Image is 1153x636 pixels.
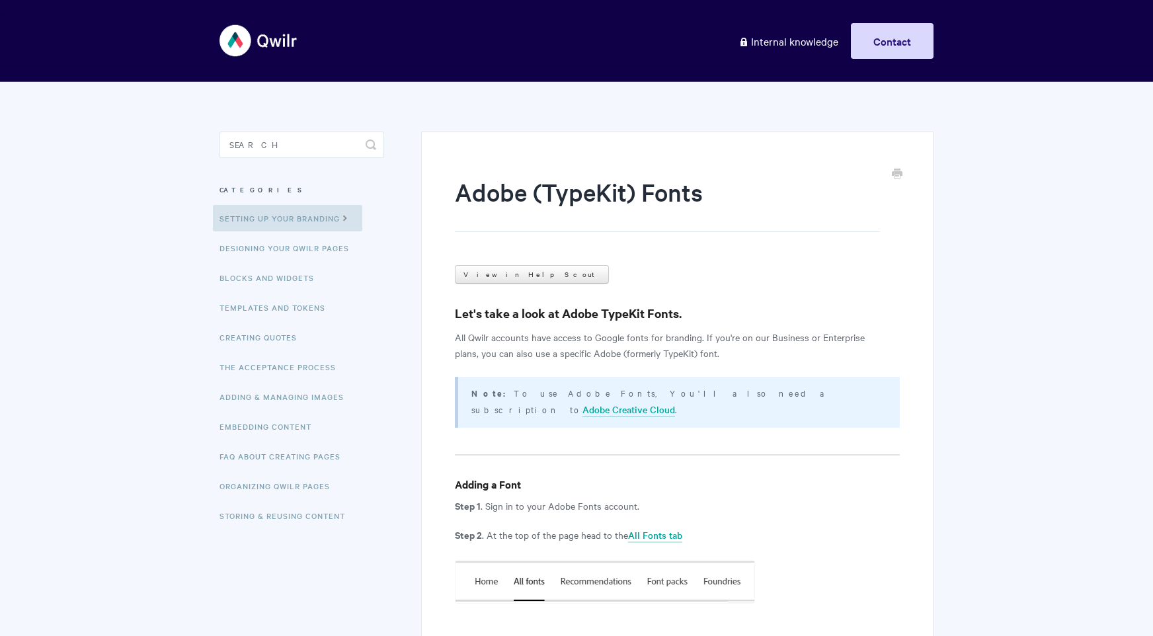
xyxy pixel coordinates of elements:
strong: Step 1 [455,498,481,512]
a: Storing & Reusing Content [219,502,355,529]
strong: Note: [471,387,514,399]
a: Embedding Content [219,413,321,440]
h1: Adobe (TypeKit) Fonts [455,175,880,232]
strong: Step 2 [455,528,482,541]
a: Blocks and Widgets [219,264,324,291]
a: Adding & Managing Images [219,383,354,410]
input: Search [219,132,384,158]
p: . Sign in to your Adobe Fonts account. [455,498,900,514]
a: View in Help Scout [455,265,609,284]
a: Contact [851,23,934,59]
a: Setting up your Branding [213,205,362,231]
h4: Adding a Font [455,476,900,493]
a: Creating Quotes [219,324,307,350]
a: Templates and Tokens [219,294,335,321]
a: Print this Article [892,167,902,182]
h3: Categories [219,178,384,202]
p: All Qwilr accounts have access to Google fonts for branding. If you're on our Business or Enterpr... [455,329,900,361]
a: Internal knowledge [729,23,848,59]
a: All Fonts tab [628,528,682,543]
h3: Let's take a look at Adobe TypeKit Fonts. [455,304,900,323]
a: FAQ About Creating Pages [219,443,350,469]
p: To use Adobe Fonts, You'll also need a subscription to . [471,385,883,417]
a: The Acceptance Process [219,354,346,380]
img: file-g1qqMHpsZF.png [455,560,755,604]
p: . At the top of the page head to the [455,527,900,543]
a: Designing Your Qwilr Pages [219,235,359,261]
a: Adobe Creative Cloud [582,403,675,417]
a: Organizing Qwilr Pages [219,473,340,499]
img: Qwilr Help Center [219,16,298,65]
